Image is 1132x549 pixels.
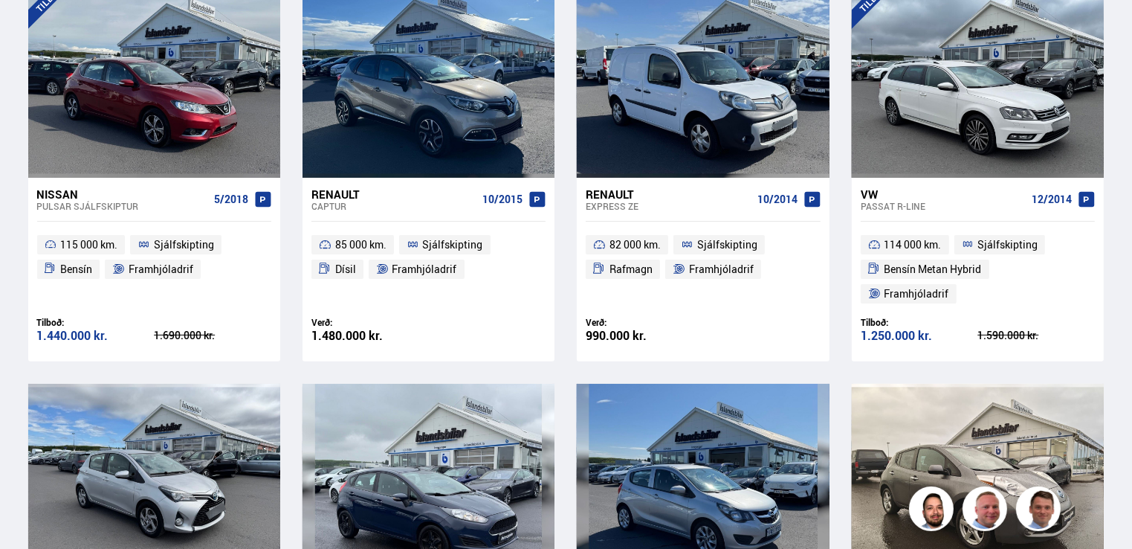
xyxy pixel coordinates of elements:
[884,285,949,303] span: Framhjóladrif
[129,260,193,278] span: Framhjóladrif
[335,260,356,278] span: Dísil
[586,187,751,201] div: Renault
[154,330,271,341] div: 1.690.000 kr.
[697,236,757,254] span: Sjálfskipting
[482,193,523,205] span: 10/2015
[911,489,956,533] img: nhp88E3Fdnt1Opn2.png
[965,489,1009,533] img: siFngHWaQ9KaOqBr.png
[861,317,978,328] div: Tilboð:
[609,260,653,278] span: Rafmagn
[852,178,1104,362] a: VW Passat R-LINE 12/2014 114 000 km. Sjálfskipting Bensín Metan Hybrid Framhjóladrif Tilboð: 1.25...
[311,201,476,211] div: Captur
[335,236,387,254] span: 85 000 km.
[609,236,661,254] span: 82 000 km.
[1032,193,1072,205] span: 12/2014
[311,187,476,201] div: Renault
[577,178,829,362] a: Renault Express ZE 10/2014 82 000 km. Sjálfskipting Rafmagn Framhjóladrif Verð: 990.000 kr.
[977,330,1095,341] div: 1.590.000 kr.
[37,317,155,328] div: Tilboð:
[977,236,1038,254] span: Sjálfskipting
[303,178,554,362] a: Renault Captur 10/2015 85 000 km. Sjálfskipting Dísil Framhjóladrif Verð: 1.480.000 kr.
[586,201,751,211] div: Express ZE
[311,330,429,342] div: 1.480.000 kr.
[28,178,280,362] a: Nissan Pulsar SJÁLFSKIPTUR 5/2018 115 000 km. Sjálfskipting Bensín Framhjóladrif Tilboð: 1.440.00...
[311,317,429,328] div: Verð:
[586,317,703,328] div: Verð:
[861,330,978,342] div: 1.250.000 kr.
[1018,489,1063,533] img: FbJEzSuNWCJXmdc-.webp
[154,236,214,254] span: Sjálfskipting
[423,236,483,254] span: Sjálfskipting
[60,236,117,254] span: 115 000 km.
[884,236,942,254] span: 114 000 km.
[214,193,248,205] span: 5/2018
[60,260,92,278] span: Bensín
[392,260,457,278] span: Framhjóladrif
[586,330,703,342] div: 990.000 kr.
[884,260,982,278] span: Bensín Metan Hybrid
[757,193,798,205] span: 10/2014
[689,260,754,278] span: Framhjóladrif
[37,330,155,342] div: 1.440.000 kr.
[37,201,208,211] div: Pulsar SJÁLFSKIPTUR
[12,6,56,51] button: Opna LiveChat spjallviðmót
[37,187,208,201] div: Nissan
[861,201,1026,211] div: Passat R-LINE
[861,187,1026,201] div: VW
